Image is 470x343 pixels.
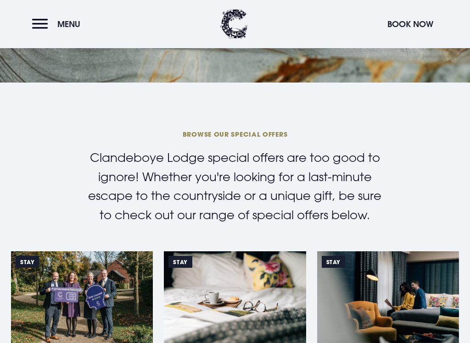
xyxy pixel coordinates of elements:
[322,256,345,268] span: Stay
[168,256,192,268] span: Stay
[383,14,438,34] button: Book Now
[88,148,383,224] p: Clandeboye Lodge special offers are too good to ignore! Whether you're looking for a last-minute ...
[32,14,85,34] button: Menu
[16,256,39,268] span: Stay
[220,9,248,39] img: Clandeboye Lodge
[57,19,80,29] span: Menu
[49,130,420,138] span: BROWSE OUR SPECIAL OFFERS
